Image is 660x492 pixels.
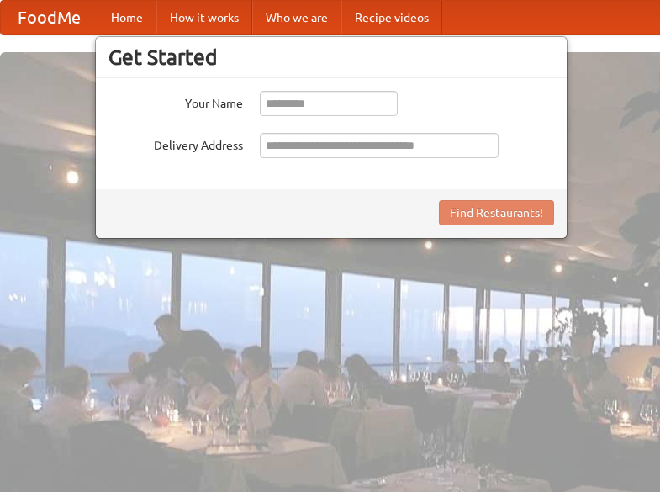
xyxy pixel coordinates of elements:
[156,1,252,34] a: How it works
[1,1,98,34] a: FoodMe
[108,91,243,112] label: Your Name
[108,133,243,154] label: Delivery Address
[98,1,156,34] a: Home
[108,45,554,70] h3: Get Started
[341,1,442,34] a: Recipe videos
[252,1,341,34] a: Who we are
[439,200,554,225] button: Find Restaurants!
